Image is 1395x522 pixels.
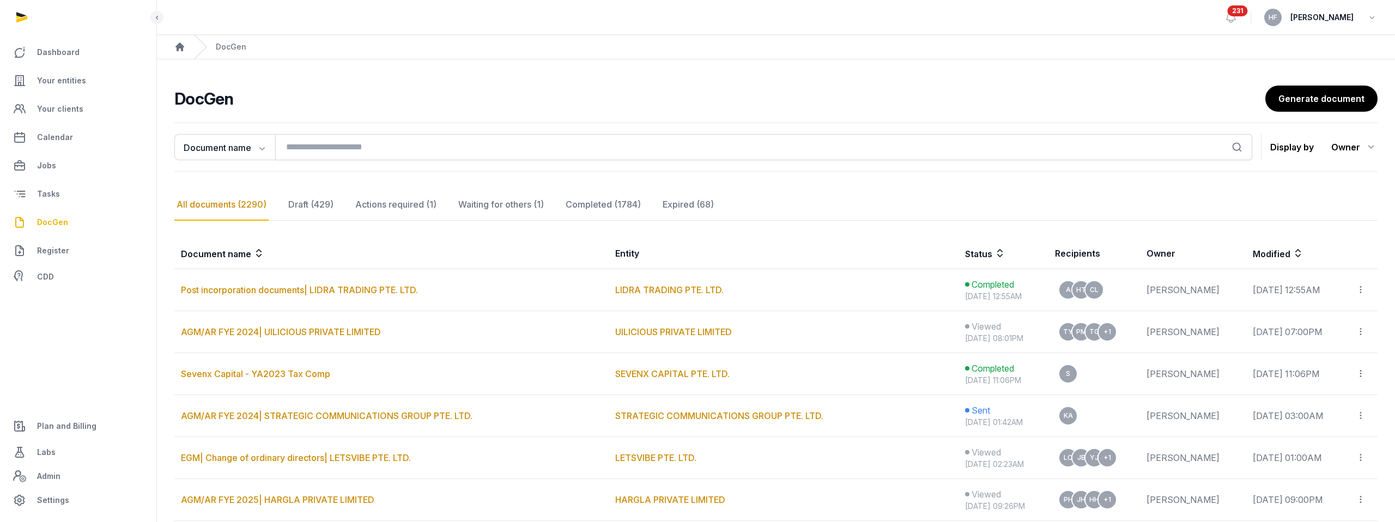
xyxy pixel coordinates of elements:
div: [DATE] 09:26PM [965,501,1042,512]
span: +1 [1103,329,1111,335]
p: Display by [1270,138,1314,156]
span: Viewed [972,320,1001,333]
a: AGM/AR FYE 2024| STRATEGIC COMMUNICATIONS GROUP PTE. LTD. [181,410,472,421]
div: [DATE] 01:42AM [965,417,1042,428]
a: Admin [9,465,148,487]
span: A [1066,287,1071,293]
span: Jobs [37,159,56,172]
td: [PERSON_NAME] [1140,437,1246,479]
td: [PERSON_NAME] [1140,395,1246,437]
div: [DATE] 02:23AM [965,459,1042,470]
span: PM [1076,329,1087,335]
a: SEVENX CAPITAL PTE. LTD. [615,368,730,379]
div: [DATE] 12:55AM [965,291,1042,302]
span: CDD [37,270,54,283]
div: DocGen [216,41,246,52]
span: Your clients [37,102,83,116]
a: Settings [9,487,148,513]
th: Entity [609,238,959,269]
span: +1 [1103,454,1111,461]
span: Sent [972,404,990,417]
td: [DATE] 11:06PM [1246,353,1349,395]
span: HH [1089,496,1099,503]
span: 231 [1228,5,1248,16]
span: PH [1064,496,1073,503]
span: Settings [37,494,69,507]
span: S [1066,371,1070,377]
a: LETSVIBE PTE. LTD. [615,452,696,463]
button: Document name [174,134,275,160]
span: Admin [37,470,60,483]
span: Register [37,244,69,257]
td: [PERSON_NAME] [1140,479,1246,521]
th: Document name [174,238,609,269]
a: Register [9,238,148,264]
span: JB [1077,454,1085,461]
span: Plan and Billing [37,420,96,433]
a: Post incorporation documents| LIDRA TRADING PTE. LTD. [181,284,418,295]
span: CL [1090,287,1099,293]
span: DocGen [37,216,68,229]
span: KA [1064,412,1073,419]
nav: Breadcrumb [157,35,1395,59]
span: Calendar [37,131,73,144]
span: Your entities [37,74,86,87]
div: Expired (68) [660,189,716,221]
div: Waiting for others (1) [456,189,546,221]
th: Recipients [1048,238,1140,269]
td: [DATE] 07:00PM [1246,311,1349,353]
a: Plan and Billing [9,413,148,439]
span: JH [1077,496,1085,503]
div: All documents (2290) [174,189,269,221]
span: Completed [972,278,1014,291]
a: Tasks [9,181,148,207]
a: Dashboard [9,39,148,65]
button: HF [1264,9,1282,26]
td: [PERSON_NAME] [1140,311,1246,353]
a: Labs [9,439,148,465]
div: Actions required (1) [353,189,439,221]
td: [DATE] 03:00AM [1246,395,1349,437]
a: HARGLA PRIVATE LIMITED [615,494,725,505]
div: Owner [1331,138,1378,156]
th: Status [959,238,1048,269]
a: Generate document [1265,86,1378,112]
td: [DATE] 01:00AM [1246,437,1349,479]
a: Calendar [9,124,148,150]
a: DocGen [9,209,148,235]
span: TY [1063,329,1073,335]
h2: DocGen [174,89,1265,108]
td: [DATE] 09:00PM [1246,479,1349,521]
a: Jobs [9,153,148,179]
td: [DATE] 12:55AM [1246,269,1349,311]
span: YJ [1090,454,1099,461]
span: Viewed [972,488,1001,501]
span: +1 [1103,496,1111,503]
th: Owner [1140,238,1246,269]
span: TG [1089,329,1099,335]
a: AGM/AR FYE 2025| HARGLA PRIVATE LIMITED [181,494,374,505]
a: UILICIOUS PRIVATE LIMITED [615,326,732,337]
span: Completed [972,362,1014,375]
span: Dashboard [37,46,80,59]
div: [DATE] 11:06PM [965,375,1042,386]
nav: Tabs [174,189,1378,221]
span: HT [1076,287,1086,293]
a: EGM| Change of ordinary directors| LETSVIBE PTE. LTD. [181,452,411,463]
td: [PERSON_NAME] [1140,269,1246,311]
span: Tasks [37,187,60,201]
div: Completed (1784) [563,189,643,221]
span: Labs [37,446,56,459]
span: LC [1064,454,1072,461]
div: [DATE] 08:01PM [965,333,1042,344]
a: Your clients [9,96,148,122]
th: Modified [1246,238,1378,269]
td: [PERSON_NAME] [1140,353,1246,395]
a: Sevenx Capital - YA2023 Tax Comp [181,368,330,379]
span: Viewed [972,446,1001,459]
a: STRATEGIC COMMUNICATIONS GROUP PTE. LTD. [615,410,823,421]
span: HF [1269,14,1277,21]
a: AGM/AR FYE 2024| UILICIOUS PRIVATE LIMITED [181,326,381,337]
a: LIDRA TRADING PTE. LTD. [615,284,724,295]
a: Your entities [9,68,148,94]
